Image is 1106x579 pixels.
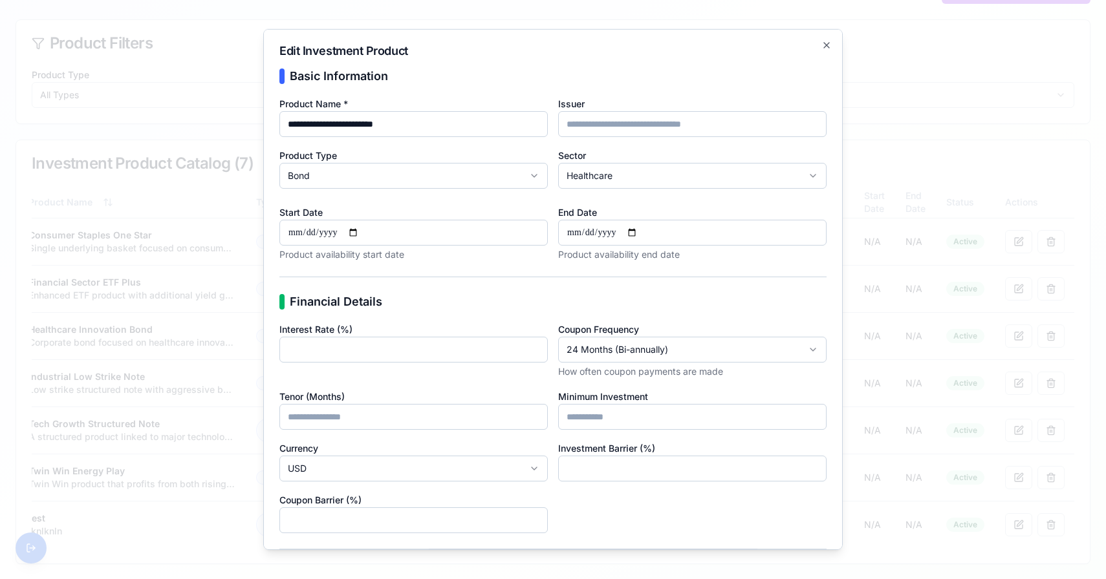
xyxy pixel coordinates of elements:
label: Sector [558,150,586,161]
label: Start Date [279,207,323,218]
h3: Financial Details [290,293,382,311]
label: Tenor (Months) [279,391,345,402]
p: Product availability start date [279,248,548,261]
h2: Edit Investment Product [279,45,827,57]
label: Product Type [279,150,337,161]
label: Coupon Barrier (%) [279,494,362,505]
label: Investment Barrier (%) [558,443,655,454]
label: Coupon Frequency [558,324,639,335]
p: Product availability end date [558,248,827,261]
label: Issuer [558,98,585,109]
label: End Date [558,207,597,218]
p: How often coupon payments are made [558,365,827,378]
label: Interest Rate (%) [279,324,352,335]
h3: Basic Information [290,67,388,85]
label: Minimum Investment [558,391,648,402]
label: Currency [279,443,318,454]
label: Product Name * [279,98,348,109]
